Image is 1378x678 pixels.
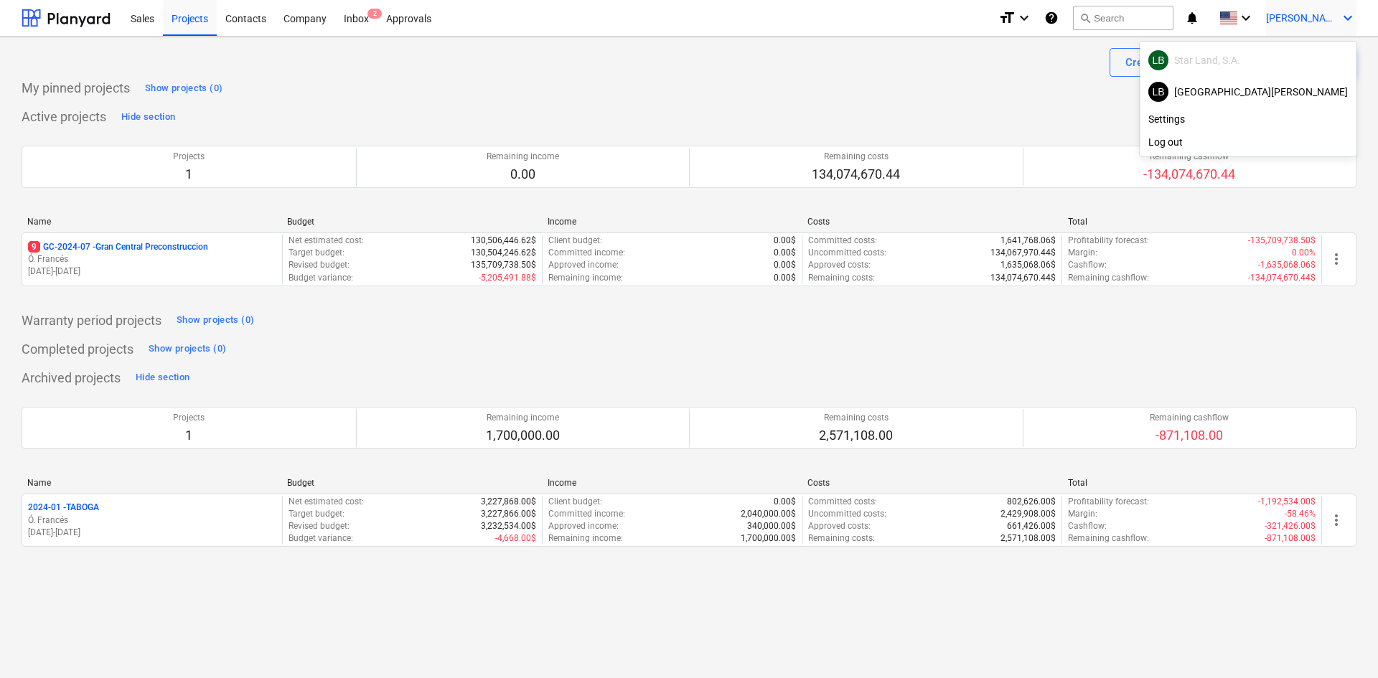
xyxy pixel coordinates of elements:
[1306,609,1378,678] div: Widget de chat
[1148,50,1168,70] div: Luz Barrios
[1148,50,1348,70] div: Star Land, S.A.
[1140,108,1356,131] div: Settings
[1152,86,1164,98] span: LB
[1306,609,1378,678] iframe: Chat Widget
[1140,131,1356,154] div: Log out
[1148,82,1348,102] div: [GEOGRAPHIC_DATA][PERSON_NAME]
[1148,82,1168,102] div: Luz Barrios
[1152,55,1164,66] span: LB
